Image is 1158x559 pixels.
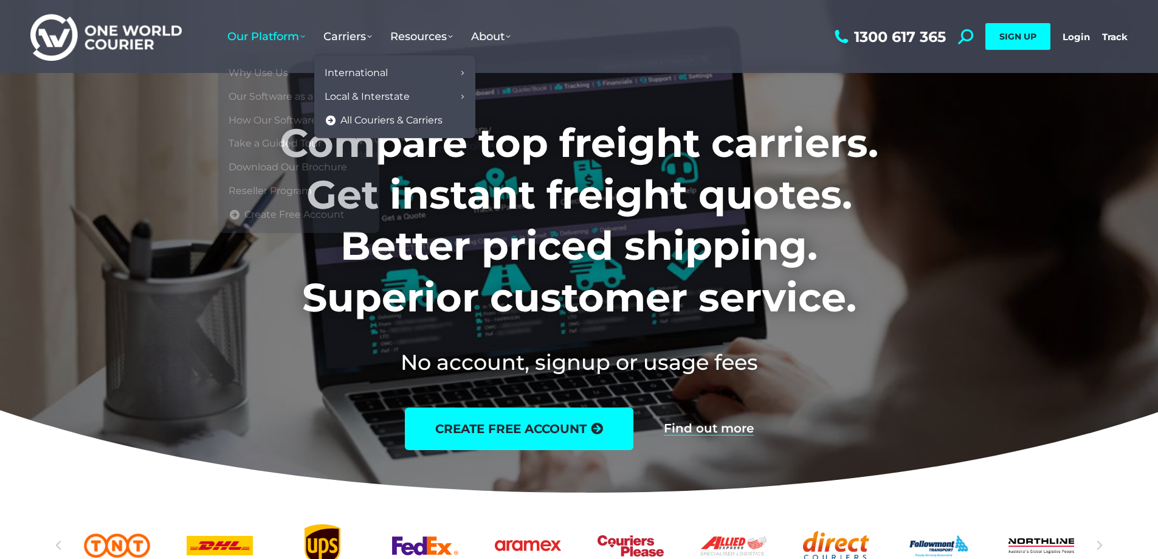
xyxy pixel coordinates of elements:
a: Our Software as a Service [224,85,373,109]
span: Why Use Us [229,67,288,80]
img: One World Courier [30,12,182,61]
span: Our Platform [227,30,305,43]
a: Reseller Program [224,179,373,203]
a: Resources [381,18,462,55]
a: Why Use Us [224,61,373,85]
span: How Our Software Works [229,114,351,127]
span: International [325,67,388,80]
a: Login [1063,31,1090,43]
a: Carriers [314,18,381,55]
a: Take a Guided Tour [224,132,373,156]
a: All Couriers & Carriers [320,109,469,133]
a: Find out more [664,422,754,436]
span: Create Free Account [244,209,345,221]
a: 1300 617 365 [832,29,946,44]
span: Download Our Brochure [229,161,347,174]
h1: Compare top freight carriers. Get instant freight quotes. Better priced shipping. Superior custom... [199,117,959,323]
a: create free account [405,408,633,450]
a: Local & Interstate [320,85,469,109]
span: Take a Guided Tour [229,137,322,150]
span: Reseller Program [229,185,312,198]
span: All Couriers & Carriers [340,114,443,127]
h2: No account, signup or usage fees [199,347,959,377]
a: SIGN UP [985,23,1050,50]
a: Our Platform [218,18,314,55]
a: Create Free Account [224,203,373,227]
span: Our Software as a Service [229,91,351,103]
span: Carriers [323,30,372,43]
a: About [462,18,520,55]
a: International [320,61,469,85]
a: How Our Software Works [224,109,373,133]
span: About [471,30,511,43]
a: Track [1102,31,1128,43]
span: SIGN UP [999,31,1036,42]
span: Resources [390,30,453,43]
a: Download Our Brochure [224,156,373,179]
span: Local & Interstate [325,91,410,103]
